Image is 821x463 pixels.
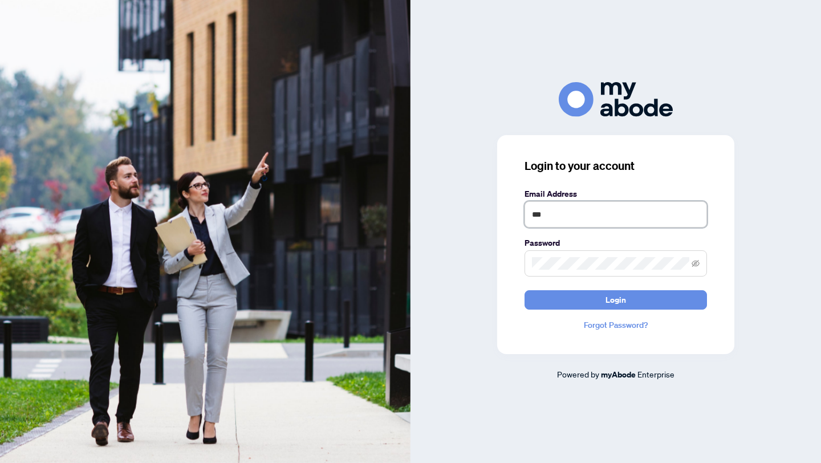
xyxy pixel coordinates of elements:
[525,188,707,200] label: Email Address
[525,290,707,310] button: Login
[557,369,599,379] span: Powered by
[525,237,707,249] label: Password
[637,369,674,379] span: Enterprise
[559,82,673,117] img: ma-logo
[601,368,636,381] a: myAbode
[525,158,707,174] h3: Login to your account
[525,319,707,331] a: Forgot Password?
[692,259,700,267] span: eye-invisible
[605,291,626,309] span: Login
